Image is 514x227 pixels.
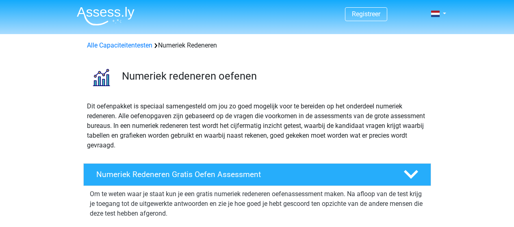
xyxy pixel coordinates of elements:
[96,170,390,179] h4: Numeriek Redeneren Gratis Oefen Assessment
[352,10,380,18] a: Registreer
[77,6,134,26] img: Assessly
[122,70,425,82] h3: Numeriek redeneren oefenen
[80,163,434,186] a: Numeriek Redeneren Gratis Oefen Assessment
[87,102,427,150] p: Dit oefenpakket is speciaal samengesteld om jou zo goed mogelijk voor te bereiden op het onderdee...
[84,60,118,95] img: numeriek redeneren
[90,189,425,218] p: Om te weten waar je staat kun je een gratis numeriek redeneren oefenassessment maken. Na afloop v...
[87,41,152,49] a: Alle Capaciteitentesten
[84,41,431,50] div: Numeriek Redeneren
